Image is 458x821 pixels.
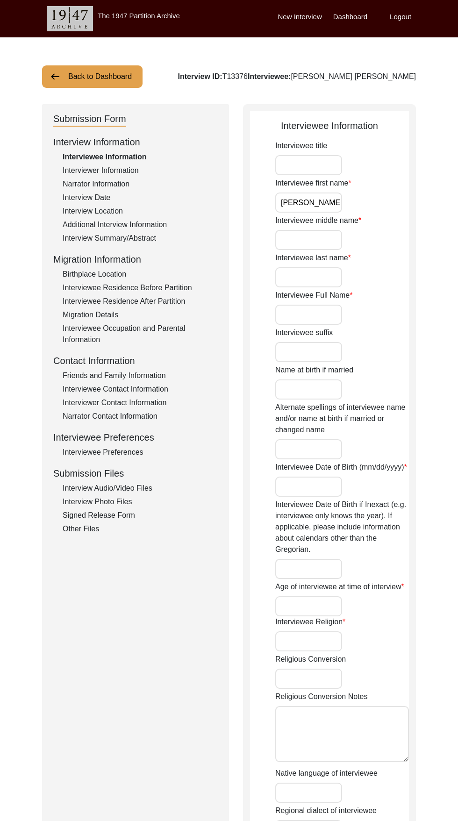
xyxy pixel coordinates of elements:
div: Interviewee Occupation and Parental Information [63,323,218,345]
label: Dashboard [333,12,367,22]
div: Interview Summary/Abstract [63,233,218,244]
div: Narrator Information [63,178,218,190]
div: Submission Form [53,112,126,127]
b: Interviewee: [248,72,291,80]
label: Interviewee Full Name [275,290,352,301]
div: Interviewer Information [63,165,218,176]
div: Other Files [63,523,218,535]
label: The 1947 Partition Archive [98,12,180,20]
div: Migration Details [63,309,218,321]
div: Birthplace Location [63,269,218,280]
img: header-logo.png [47,6,93,31]
div: Interviewee Preferences [53,430,218,444]
div: Submission Files [53,466,218,480]
div: Interviewee Information [63,151,218,163]
div: Interviewer Contact Information [63,397,218,408]
label: New Interview [278,12,322,22]
label: Interviewee title [275,140,327,151]
div: Narrator Contact Information [63,411,218,422]
label: Interviewee Date of Birth (mm/dd/yyyy) [275,462,407,473]
button: Back to Dashboard [42,65,143,88]
label: Interviewee Date of Birth if Inexact (e.g. interviewee only knows the year). If applicable, pleas... [275,499,409,555]
label: Age of interviewee at time of interview [275,581,404,593]
label: Religious Conversion [275,654,346,665]
div: Interviewee Residence After Partition [63,296,218,307]
div: Interviewee Preferences [63,447,218,458]
div: Additional Interview Information [63,219,218,230]
div: Friends and Family Information [63,370,218,381]
label: Interviewee Religion [275,616,345,628]
div: Interview Date [63,192,218,203]
label: Regional dialect of interviewee [275,805,377,816]
div: Interview Location [63,206,218,217]
div: Interviewee Contact Information [63,384,218,395]
div: Interviewee Residence Before Partition [63,282,218,293]
div: Interview Audio/Video Files [63,483,218,494]
div: Interview Information [53,135,218,149]
div: Interview Photo Files [63,496,218,507]
div: Migration Information [53,252,218,266]
label: Interviewee middle name [275,215,361,226]
div: Interviewee Information [250,119,409,133]
label: Interviewee suffix [275,327,333,338]
label: Native language of interviewee [275,768,378,779]
label: Alternate spellings of interviewee name and/or name at birth if married or changed name [275,402,409,435]
label: Interviewee last name [275,252,351,264]
img: arrow-left.png [50,71,61,82]
label: Interviewee first name [275,178,351,189]
div: T13376 [PERSON_NAME] [PERSON_NAME] [178,71,416,82]
div: Contact Information [53,354,218,368]
label: Name at birth if married [275,364,353,376]
label: Logout [390,12,411,22]
div: Signed Release Form [63,510,218,521]
label: Religious Conversion Notes [275,691,367,702]
b: Interview ID: [178,72,222,80]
